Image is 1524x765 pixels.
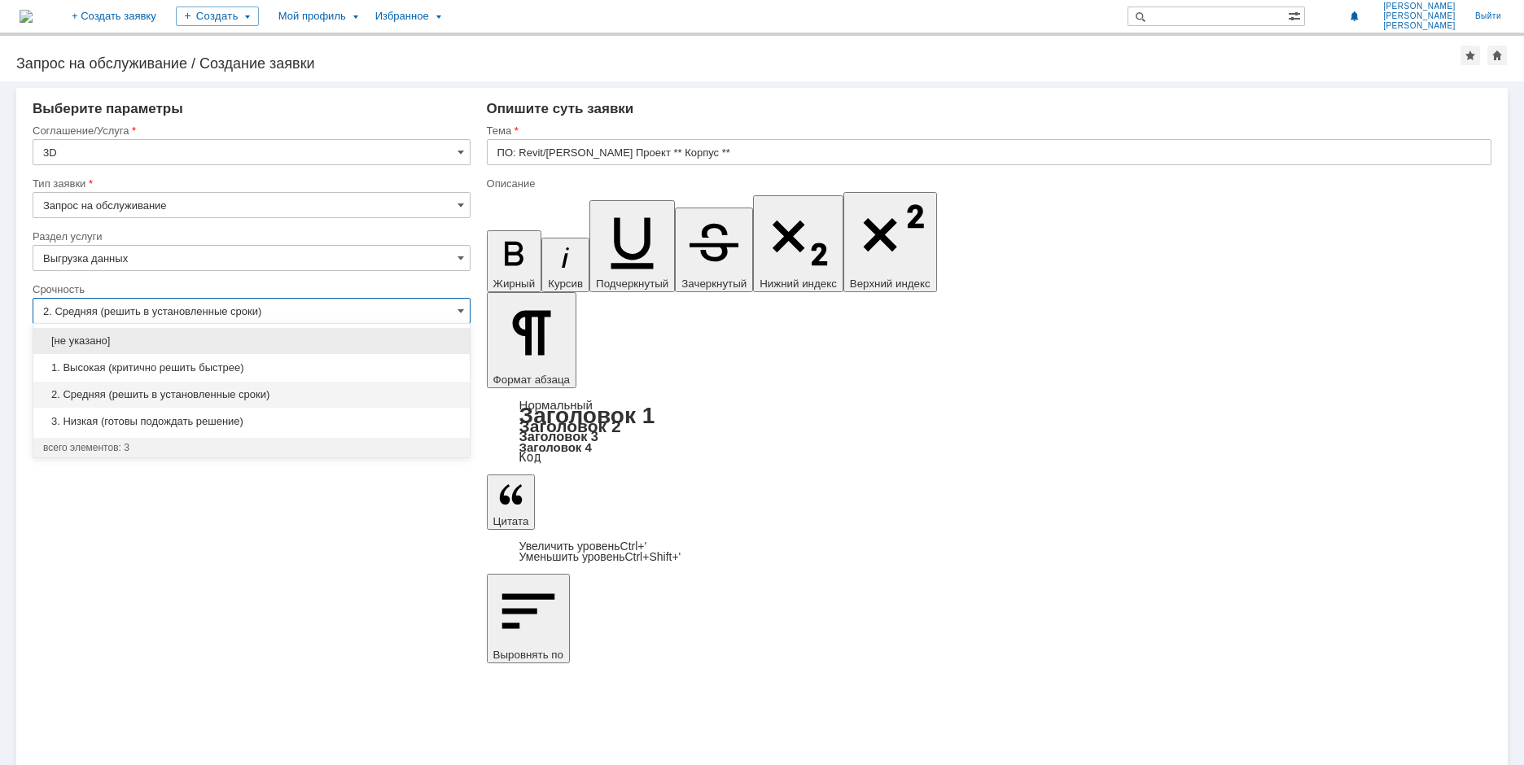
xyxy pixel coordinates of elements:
[850,278,931,290] span: Верхний индекс
[519,450,541,465] a: Код
[548,278,583,290] span: Курсив
[33,178,467,189] div: Тип заявки
[760,278,837,290] span: Нижний индекс
[33,284,467,295] div: Срочность
[675,208,753,292] button: Зачеркнутый
[1288,7,1304,23] span: Расширенный поиск
[1383,21,1456,31] span: [PERSON_NAME]
[519,403,655,428] a: Заголовок 1
[43,441,460,454] div: всего элементов: 3
[16,55,1460,72] div: Запрос на обслуживание / Создание заявки
[43,388,460,401] span: 2. Средняя (решить в установленные сроки)
[519,440,592,454] a: Заголовок 4
[519,429,598,444] a: Заголовок 3
[43,361,460,374] span: 1. Высокая (критично решить быстрее)
[1383,2,1456,11] span: [PERSON_NAME]
[1487,46,1507,65] div: Сделать домашней страницей
[176,7,259,26] div: Создать
[541,238,589,292] button: Курсив
[487,101,634,116] span: Опишите суть заявки
[487,230,542,292] button: Жирный
[493,374,570,386] span: Формат абзаца
[487,574,570,663] button: Выровнять по
[487,474,536,530] button: Цитата
[487,125,1488,136] div: Тема
[843,192,937,292] button: Верхний индекс
[519,550,681,563] a: Decrease
[596,278,668,290] span: Подчеркнутый
[589,200,675,292] button: Подчеркнутый
[753,195,843,292] button: Нижний индекс
[487,292,576,388] button: Формат абзаца
[519,417,621,435] a: Заголовок 2
[493,278,536,290] span: Жирный
[33,101,183,116] span: Выберите параметры
[43,415,460,428] span: 3. Низкая (готовы подождать решение)
[1383,11,1456,21] span: [PERSON_NAME]
[519,540,647,553] a: Increase
[1460,46,1480,65] div: Добавить в избранное
[20,10,33,23] img: logo
[487,541,1491,562] div: Цитата
[493,515,529,527] span: Цитата
[493,649,563,661] span: Выровнять по
[20,10,33,23] a: Перейти на домашнюю страницу
[43,334,460,348] span: [не указано]
[624,550,681,563] span: Ctrl+Shift+'
[620,540,647,553] span: Ctrl+'
[487,400,1491,463] div: Формат абзаца
[33,231,467,242] div: Раздел услуги
[33,125,467,136] div: Соглашение/Услуга
[487,178,1488,189] div: Описание
[519,398,593,412] a: Нормальный
[681,278,747,290] span: Зачеркнутый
